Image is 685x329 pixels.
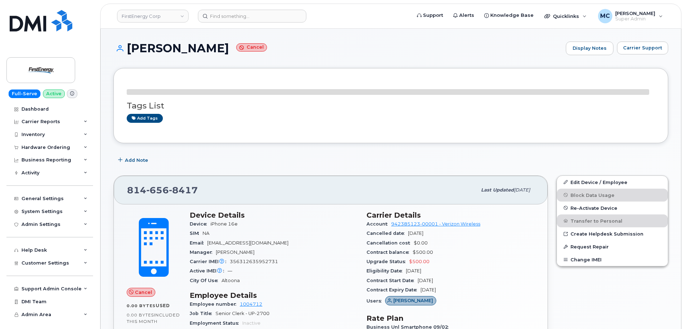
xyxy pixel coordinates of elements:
span: 814 [127,185,198,195]
span: Contract Start Date [366,278,418,283]
span: [EMAIL_ADDRESS][DOMAIN_NAME] [207,240,288,246]
span: $0.00 [414,240,428,246]
button: Block Data Usage [557,189,668,202]
h3: Device Details [190,211,358,219]
span: Carrier Support [623,44,662,51]
span: [DATE] [406,268,421,274]
span: Users [366,298,385,304]
span: Last updated [481,187,514,193]
span: 356312635952731 [230,259,278,264]
span: iPhone 16e [210,221,238,227]
span: Re-Activate Device [570,205,617,211]
span: [DATE] [421,287,436,292]
span: [DATE] [418,278,433,283]
a: Add tags [127,114,163,123]
span: Eligibility Date [366,268,406,274]
h3: Employee Details [190,291,358,300]
span: [DATE] [408,231,423,236]
span: Cancellation cost [366,240,414,246]
span: Senior Clerk - UP-2700 [215,311,269,316]
h3: Rate Plan [366,314,535,323]
button: Change IMEI [557,253,668,266]
span: Altoona [222,278,240,283]
a: Create Helpdesk Submission [557,227,668,240]
span: Inactive [242,320,261,326]
span: 0.00 Bytes [127,303,156,308]
button: Transfer to Personal [557,214,668,227]
span: $500.00 [409,259,429,264]
span: included this month [127,312,180,324]
a: Display Notes [566,42,613,55]
span: — [228,268,232,274]
span: Cancel [135,289,152,296]
span: Add Note [125,157,148,164]
span: Carrier IMEI [190,259,230,264]
span: Job Title [190,311,215,316]
span: Cancelled date [366,231,408,236]
span: $500.00 [413,250,433,255]
span: City Of Use [190,278,222,283]
span: [PERSON_NAME] [216,250,254,255]
a: [PERSON_NAME] [385,298,436,304]
span: 656 [146,185,169,195]
button: Request Repair [557,240,668,253]
span: Account [366,221,391,227]
span: NA [203,231,209,236]
span: Employment Status [190,320,242,326]
small: Cancel [236,43,267,52]
span: Contract Expiry Date [366,287,421,292]
button: Re-Activate Device [557,202,668,214]
h1: [PERSON_NAME] [113,42,562,54]
a: 942385123-00001 - Verizon Wireless [391,221,480,227]
span: Contract balance [366,250,413,255]
h3: Tags List [127,101,655,110]
span: SIM [190,231,203,236]
span: Active IMEI [190,268,228,274]
span: used [156,303,170,308]
button: Add Note [113,154,154,167]
span: Email [190,240,207,246]
span: Upgrade Status [366,259,409,264]
span: Employee number [190,301,240,307]
h3: Carrier Details [366,211,535,219]
button: Carrier Support [617,42,668,54]
span: 8417 [169,185,198,195]
span: Device [190,221,210,227]
span: [DATE] [514,187,530,193]
span: 0.00 Bytes [127,313,154,318]
span: Manager [190,250,216,255]
a: 1004712 [240,301,262,307]
a: Edit Device / Employee [557,176,668,189]
span: [PERSON_NAME] [393,297,433,304]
